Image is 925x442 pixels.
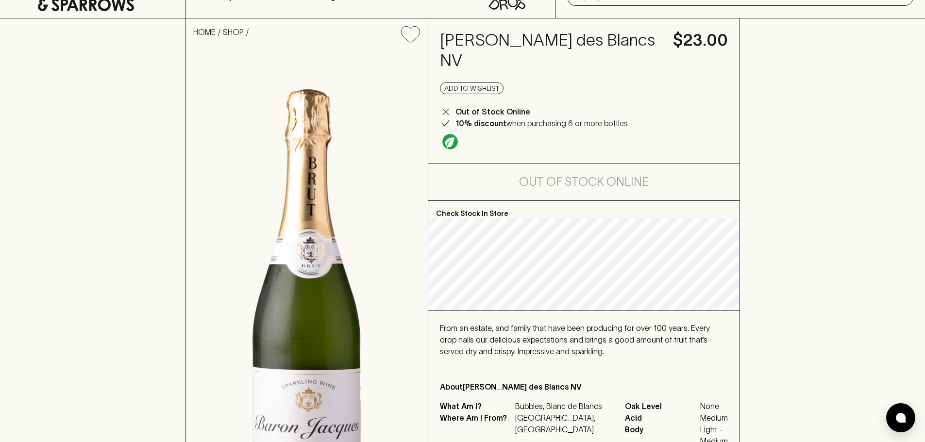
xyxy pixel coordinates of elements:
span: None [700,400,728,412]
p: What Am I? [440,400,513,412]
p: Where Am I From? [440,412,513,435]
span: From an estate, and family that have been producing for over 100 years. Every drop nails our deli... [440,324,710,356]
h4: $23.00 [673,30,728,50]
a: Organic [440,131,460,152]
img: Organic [442,134,458,149]
p: About [PERSON_NAME] des Blancs NV [440,381,728,393]
span: Acid [625,412,698,424]
h4: [PERSON_NAME] des Blancs NV [440,30,661,71]
b: 10% discount [455,119,506,128]
p: [GEOGRAPHIC_DATA], [GEOGRAPHIC_DATA] [515,412,613,435]
img: bubble-icon [896,413,906,423]
a: HOME [193,28,216,36]
a: SHOP [223,28,244,36]
button: Add to wishlist [397,22,424,47]
p: Out of Stock Online [455,106,530,117]
h5: Out of Stock Online [519,174,649,190]
span: Medium [700,412,728,424]
p: when purchasing 6 or more bottles [455,117,628,129]
button: Add to wishlist [440,82,504,94]
p: Bubbles, Blanc de Blancs [515,400,613,412]
span: Oak Level [625,400,698,412]
p: Check Stock In Store [428,201,740,219]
